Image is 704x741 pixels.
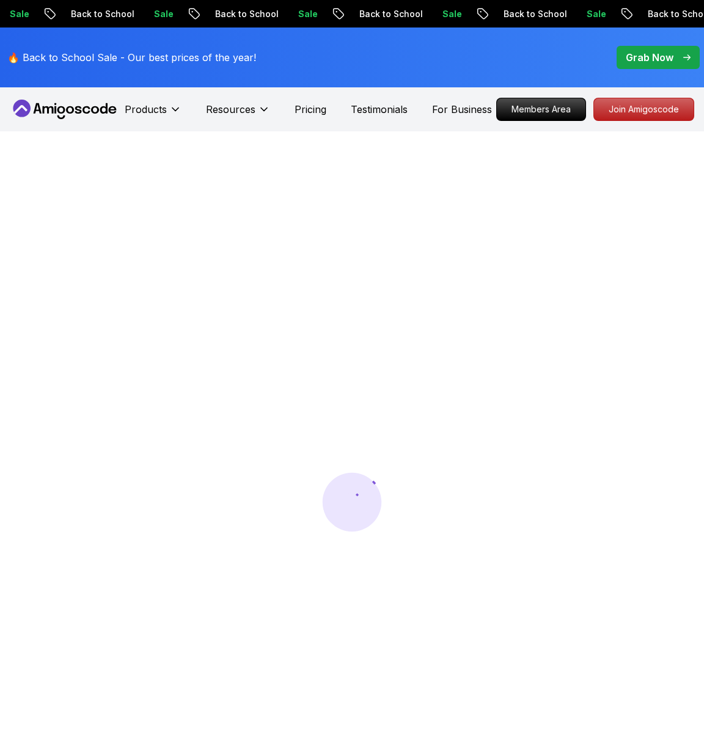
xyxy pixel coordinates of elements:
a: Testimonials [351,102,408,117]
a: Pricing [295,102,326,117]
p: Members Area [497,98,585,120]
p: Back to School [205,8,288,20]
p: Sale [288,8,328,20]
p: Back to School [494,8,577,20]
p: Sale [577,8,616,20]
p: Products [125,102,167,117]
a: Members Area [496,98,586,121]
button: Products [125,102,182,126]
p: Back to School [350,8,433,20]
a: Join Amigoscode [593,98,694,121]
p: Sale [144,8,183,20]
p: Grab Now [626,50,673,65]
p: Resources [206,102,255,117]
p: Join Amigoscode [594,98,694,120]
p: Back to School [61,8,144,20]
p: 🔥 Back to School Sale - Our best prices of the year! [7,50,256,65]
p: Sale [433,8,472,20]
button: Resources [206,102,270,126]
a: For Business [432,102,492,117]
